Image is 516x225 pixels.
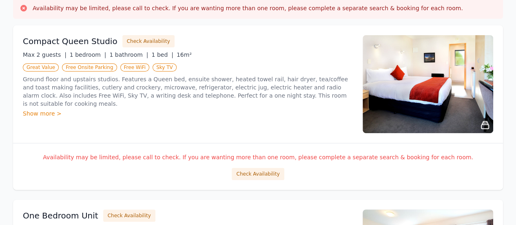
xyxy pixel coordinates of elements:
h3: Compact Queen Studio [23,36,117,47]
span: Great Value [23,63,59,71]
h3: One Bedroom Unit [23,210,98,221]
div: Show more > [23,109,353,118]
button: Check Availability [232,168,284,180]
p: Availability may be limited, please call to check. If you are wanting more than one room, please ... [23,153,493,161]
span: Max 2 guests | [23,51,66,58]
button: Check Availability [103,209,155,222]
h3: Availability may be limited, please call to check. If you are wanting more than one room, please ... [33,4,463,12]
p: Ground floor and upstairs studios. Features a Queen bed, ensuite shower, heated towel rail, hair ... [23,75,353,108]
span: 1 bed | [151,51,173,58]
span: Free WiFi [120,63,150,71]
button: Check Availability [122,35,175,47]
span: Free Onsite Parking [62,63,117,71]
span: Sky TV [153,63,177,71]
span: 16m² [177,51,192,58]
span: 1 bedroom | [70,51,106,58]
span: 1 bathroom | [109,51,148,58]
